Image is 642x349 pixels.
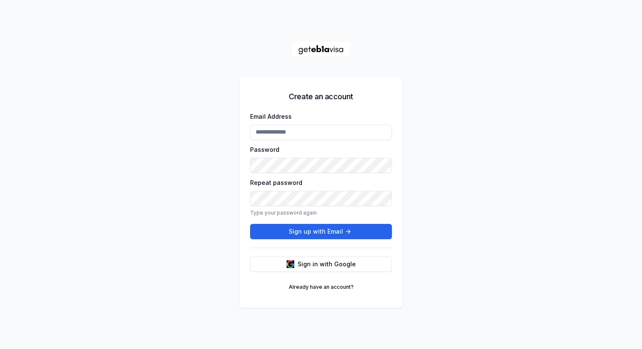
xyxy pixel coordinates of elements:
[289,91,353,103] h5: Create an account
[250,146,279,153] label: Password
[298,260,356,268] span: Sign in with Google
[250,179,302,186] label: Repeat password
[250,113,292,120] label: Email Address
[291,42,351,56] a: Home Page
[284,280,359,294] a: Already have an account?
[250,224,392,239] button: Sign up with Email
[250,209,392,220] p: Type your password again
[287,260,294,268] img: google logo
[250,257,392,272] button: Sign in with Google
[291,42,351,56] img: geteb1avisa logo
